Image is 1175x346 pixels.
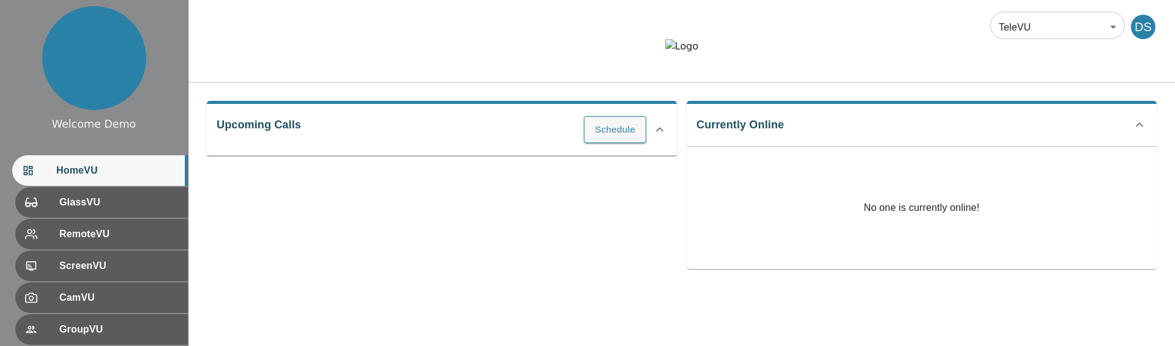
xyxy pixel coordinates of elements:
[1131,15,1155,39] div: DS
[59,195,178,210] span: GlassVU
[15,314,188,345] div: GroupVU
[665,39,698,54] img: Logo
[59,259,178,273] span: ScreenVU
[42,6,146,110] img: profile.png
[59,322,178,337] span: GroupVU
[12,155,188,186] div: HomeVU
[59,290,178,305] span: CamVU
[56,163,178,178] span: HomeVU
[15,282,188,313] div: CamVU
[59,227,178,241] span: RemoteVU
[15,187,188,218] div: GlassVU
[990,10,1125,44] div: TeleVU
[15,251,188,281] div: ScreenVU
[52,116,136,132] div: Welcome Demo
[864,147,979,269] p: No one is currently online!
[584,116,646,143] button: Schedule
[15,219,188,249] div: RemoteVU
